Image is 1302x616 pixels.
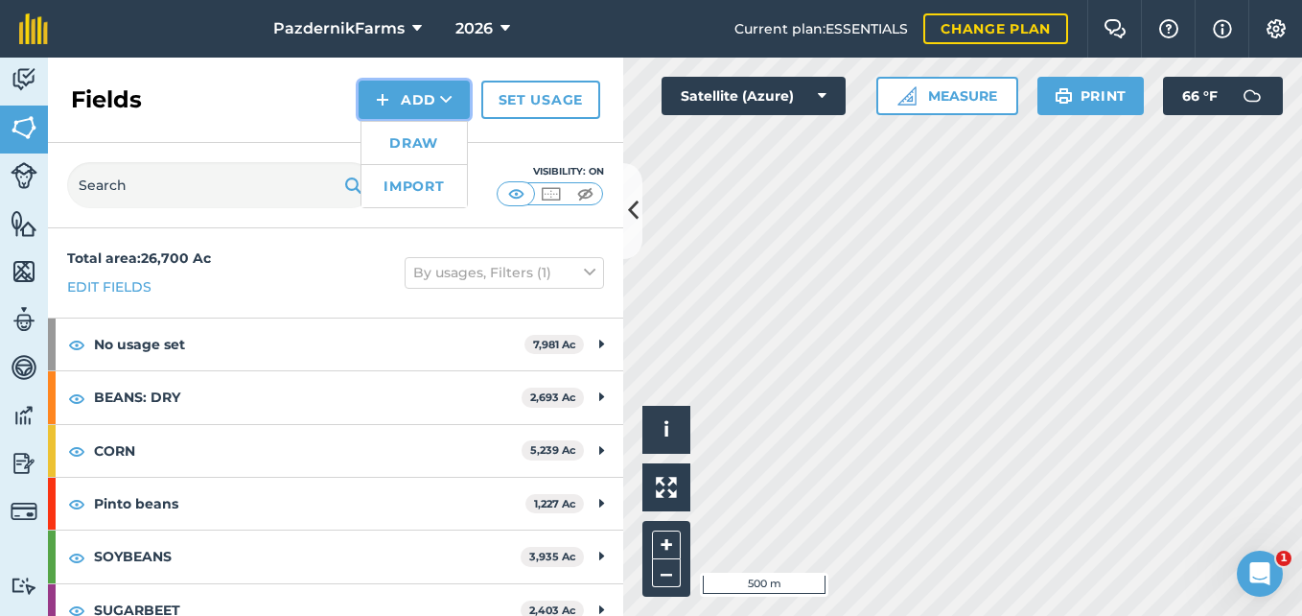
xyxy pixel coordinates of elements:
div: SOYBEANS3,935 Ac [48,531,623,582]
span: 1 [1276,551,1291,566]
strong: Pinto beans [94,478,525,530]
strong: No usage set [94,319,524,370]
strong: SOYBEANS [94,531,521,582]
button: 66 °F [1163,77,1283,115]
div: Pinto beans1,227 Ac [48,478,623,530]
img: fieldmargin Logo [19,13,48,44]
a: Set usage [481,81,600,119]
h2: Fields [71,84,142,115]
span: PazdernikFarms [273,17,405,40]
span: 66 ° F [1182,77,1218,115]
strong: 7,981 Ac [533,338,576,351]
img: svg+xml;base64,PD94bWwgdmVyc2lvbj0iMS4wIiBlbmNvZGluZz0idXRmLTgiPz4KPCEtLSBHZW5lcmF0b3I6IEFkb2JlIE... [11,353,37,382]
a: Draw [361,122,467,164]
img: svg+xml;base64,PHN2ZyB4bWxucz0iaHR0cDovL3d3dy53My5vcmcvMjAwMC9zdmciIHdpZHRoPSIxOCIgaGVpZ2h0PSIyNC... [68,387,85,410]
strong: BEANS: DRY [94,371,522,423]
img: svg+xml;base64,PHN2ZyB4bWxucz0iaHR0cDovL3d3dy53My5vcmcvMjAwMC9zdmciIHdpZHRoPSIxNCIgaGVpZ2h0PSIyNC... [376,88,389,111]
img: Four arrows, one pointing top left, one top right, one bottom right and the last bottom left [656,477,677,498]
img: svg+xml;base64,PD94bWwgdmVyc2lvbj0iMS4wIiBlbmNvZGluZz0idXRmLTgiPz4KPCEtLSBHZW5lcmF0b3I6IEFkb2JlIE... [11,305,37,334]
a: Import [361,165,467,207]
div: BEANS: DRY2,693 Ac [48,371,623,423]
img: svg+xml;base64,PHN2ZyB4bWxucz0iaHR0cDovL3d3dy53My5vcmcvMjAwMC9zdmciIHdpZHRoPSIxNyIgaGVpZ2h0PSIxNy... [1213,17,1232,40]
img: svg+xml;base64,PHN2ZyB4bWxucz0iaHR0cDovL3d3dy53My5vcmcvMjAwMC9zdmciIHdpZHRoPSIxOSIgaGVpZ2h0PSIyNC... [344,174,362,197]
strong: Total area : 26,700 Ac [67,249,211,267]
img: svg+xml;base64,PHN2ZyB4bWxucz0iaHR0cDovL3d3dy53My5vcmcvMjAwMC9zdmciIHdpZHRoPSI1NiIgaGVpZ2h0PSI2MC... [11,257,37,286]
input: Search [67,162,374,208]
img: svg+xml;base64,PHN2ZyB4bWxucz0iaHR0cDovL3d3dy53My5vcmcvMjAwMC9zdmciIHdpZHRoPSI1NiIgaGVpZ2h0PSI2MC... [11,209,37,238]
button: By usages, Filters (1) [405,257,604,288]
img: svg+xml;base64,PHN2ZyB4bWxucz0iaHR0cDovL3d3dy53My5vcmcvMjAwMC9zdmciIHdpZHRoPSIxOCIgaGVpZ2h0PSIyNC... [68,492,85,515]
span: 2026 [455,17,493,40]
img: A cog icon [1265,19,1288,38]
span: i [663,417,669,441]
img: svg+xml;base64,PD94bWwgdmVyc2lvbj0iMS4wIiBlbmNvZGluZz0idXRmLTgiPz4KPCEtLSBHZW5lcmF0b3I6IEFkb2JlIE... [11,449,37,478]
img: Two speech bubbles overlapping with the left bubble in the forefront [1104,19,1127,38]
div: CORN5,239 Ac [48,425,623,477]
div: Visibility: On [497,164,604,179]
button: i [642,406,690,454]
button: – [652,559,681,587]
img: svg+xml;base64,PHN2ZyB4bWxucz0iaHR0cDovL3d3dy53My5vcmcvMjAwMC9zdmciIHdpZHRoPSIxOCIgaGVpZ2h0PSIyNC... [68,546,85,569]
span: Current plan : ESSENTIALS [734,18,908,39]
img: svg+xml;base64,PHN2ZyB4bWxucz0iaHR0cDovL3d3dy53My5vcmcvMjAwMC9zdmciIHdpZHRoPSI1MCIgaGVpZ2h0PSI0MC... [539,184,563,203]
img: svg+xml;base64,PHN2ZyB4bWxucz0iaHR0cDovL3d3dy53My5vcmcvMjAwMC9zdmciIHdpZHRoPSI1MCIgaGVpZ2h0PSI0MC... [573,184,597,203]
button: Measure [876,77,1018,115]
button: Print [1037,77,1145,115]
a: Change plan [923,13,1068,44]
img: svg+xml;base64,PHN2ZyB4bWxucz0iaHR0cDovL3d3dy53My5vcmcvMjAwMC9zdmciIHdpZHRoPSIxOCIgaGVpZ2h0PSIyNC... [68,333,85,356]
strong: 1,227 Ac [534,497,576,510]
img: svg+xml;base64,PD94bWwgdmVyc2lvbj0iMS4wIiBlbmNvZGluZz0idXRmLTgiPz4KPCEtLSBHZW5lcmF0b3I6IEFkb2JlIE... [11,401,37,430]
div: No usage set7,981 Ac [48,319,623,370]
img: A question mark icon [1157,19,1180,38]
img: svg+xml;base64,PHN2ZyB4bWxucz0iaHR0cDovL3d3dy53My5vcmcvMjAwMC9zdmciIHdpZHRoPSIxOSIgaGVpZ2h0PSIyNC... [1055,84,1073,107]
img: svg+xml;base64,PD94bWwgdmVyc2lvbj0iMS4wIiBlbmNvZGluZz0idXRmLTgiPz4KPCEtLSBHZW5lcmF0b3I6IEFkb2JlIE... [11,65,37,94]
img: svg+xml;base64,PHN2ZyB4bWxucz0iaHR0cDovL3d3dy53My5vcmcvMjAwMC9zdmciIHdpZHRoPSIxOCIgaGVpZ2h0PSIyNC... [68,439,85,462]
strong: 5,239 Ac [530,443,576,457]
strong: CORN [94,425,522,477]
img: svg+xml;base64,PD94bWwgdmVyc2lvbj0iMS4wIiBlbmNvZGluZz0idXRmLTgiPz4KPCEtLSBHZW5lcmF0b3I6IEFkb2JlIE... [11,162,37,189]
img: svg+xml;base64,PD94bWwgdmVyc2lvbj0iMS4wIiBlbmNvZGluZz0idXRmLTgiPz4KPCEtLSBHZW5lcmF0b3I6IEFkb2JlIE... [11,498,37,525]
strong: 2,693 Ac [530,391,576,404]
strong: 3,935 Ac [529,550,576,563]
img: svg+xml;base64,PD94bWwgdmVyc2lvbj0iMS4wIiBlbmNvZGluZz0idXRmLTgiPz4KPCEtLSBHZW5lcmF0b3I6IEFkb2JlIE... [11,577,37,595]
button: Add DrawImport [359,81,470,119]
img: Ruler icon [897,86,917,106]
img: svg+xml;base64,PD94bWwgdmVyc2lvbj0iMS4wIiBlbmNvZGluZz0idXRmLTgiPz4KPCEtLSBHZW5lcmF0b3I6IEFkb2JlIE... [1233,77,1271,115]
button: + [652,531,681,559]
a: Edit fields [67,276,151,297]
button: Satellite (Azure) [662,77,846,115]
img: svg+xml;base64,PHN2ZyB4bWxucz0iaHR0cDovL3d3dy53My5vcmcvMjAwMC9zdmciIHdpZHRoPSI1MCIgaGVpZ2h0PSI0MC... [504,184,528,203]
iframe: Intercom live chat [1237,551,1283,597]
img: svg+xml;base64,PHN2ZyB4bWxucz0iaHR0cDovL3d3dy53My5vcmcvMjAwMC9zdmciIHdpZHRoPSI1NiIgaGVpZ2h0PSI2MC... [11,113,37,142]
